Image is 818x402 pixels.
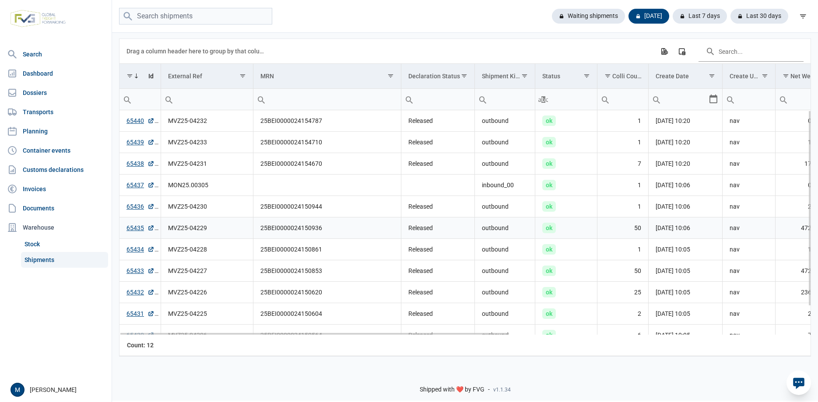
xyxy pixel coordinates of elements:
[260,73,274,80] div: MRN
[648,89,722,110] td: Filter cell
[126,116,154,125] a: 65440
[604,73,611,79] span: Show filter options for column 'Colli Count'
[709,73,715,79] span: Show filter options for column 'Create Date'
[126,159,154,168] a: 65438
[535,64,597,89] td: Column Status
[722,282,775,303] td: nav
[542,115,556,126] span: ok
[401,239,474,260] td: Released
[401,132,474,153] td: Released
[542,308,556,319] span: ok
[161,239,253,260] td: MVZ25-04228
[161,89,177,110] div: Search box
[126,39,804,63] div: Data grid toolbar
[722,239,775,260] td: nav
[11,383,106,397] div: [PERSON_NAME]
[126,73,133,79] span: Show filter options for column 'Id'
[401,282,474,303] td: Released
[597,64,648,89] td: Column Colli Count
[542,137,556,147] span: ok
[535,89,551,110] div: Search box
[673,9,727,24] div: Last 7 days
[795,8,811,24] div: filter
[401,89,474,110] input: Filter cell
[119,89,135,110] div: Search box
[597,89,613,110] div: Search box
[161,303,253,325] td: MVZ25-04225
[161,260,253,282] td: MVZ25-04227
[722,217,775,239] td: nav
[552,9,625,24] div: Waiting shipments
[119,89,161,110] input: Filter cell
[401,89,417,110] div: Search box
[126,245,154,254] a: 65434
[126,309,154,318] a: 65431
[474,239,535,260] td: outbound
[542,73,560,80] div: Status
[656,43,672,59] div: Export all data to Excel
[521,73,528,79] span: Show filter options for column 'Shipment Kind'
[11,383,25,397] button: M
[597,239,648,260] td: 1
[542,201,556,212] span: ok
[656,246,690,253] span: [DATE] 10:05
[253,217,401,239] td: 25BEI0000024150936
[461,73,467,79] span: Show filter options for column 'Declaration Status'
[401,153,474,175] td: Released
[474,196,535,217] td: outbound
[401,325,474,346] td: Released
[722,153,775,175] td: nav
[474,282,535,303] td: outbound
[730,73,761,80] div: Create User
[126,266,154,275] a: 65433
[161,282,253,303] td: MVZ25-04226
[723,89,775,110] input: Filter cell
[474,132,535,153] td: outbound
[126,181,154,189] a: 65437
[542,180,556,190] span: ok
[474,175,535,196] td: inbound_00
[253,89,401,110] input: Filter cell
[168,73,202,80] div: External Ref
[597,89,648,110] td: Filter cell
[4,103,108,121] a: Transports
[488,386,490,394] span: -
[722,260,775,282] td: nav
[4,45,108,63] a: Search
[762,73,768,79] span: Show filter options for column 'Create User'
[21,252,108,268] a: Shipments
[126,331,154,339] a: 65430
[253,196,401,217] td: 25BEI0000024150944
[4,84,108,101] a: Dossiers
[475,89,491,110] div: Search box
[161,110,253,132] td: MVZ25-04232
[119,39,811,356] div: Data grid with 12 rows and 18 columns
[542,158,556,169] span: ok
[656,203,690,210] span: [DATE] 10:06
[401,64,474,89] td: Column Declaration Status
[656,310,690,317] span: [DATE] 10:05
[542,244,556,255] span: ok
[4,161,108,178] a: Customs declarations
[474,153,535,175] td: outbound
[119,64,161,89] td: Column Id
[253,153,401,175] td: 25BEI0000024154670
[597,175,648,196] td: 1
[612,73,642,80] div: Colli Count
[253,282,401,303] td: 25BEI0000024150620
[253,110,401,132] td: 25BEI0000024154787
[656,289,690,296] span: [DATE] 10:05
[4,199,108,217] a: Documents
[148,73,154,80] div: Id
[4,65,108,82] a: Dashboard
[253,132,401,153] td: 25BEI0000024154710
[542,266,556,276] span: ok
[161,89,253,110] td: Filter cell
[7,7,69,31] img: FVG - Global freight forwarding
[656,182,690,189] span: [DATE] 10:06
[161,153,253,175] td: MVZ25-04231
[401,303,474,325] td: Released
[597,303,648,325] td: 2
